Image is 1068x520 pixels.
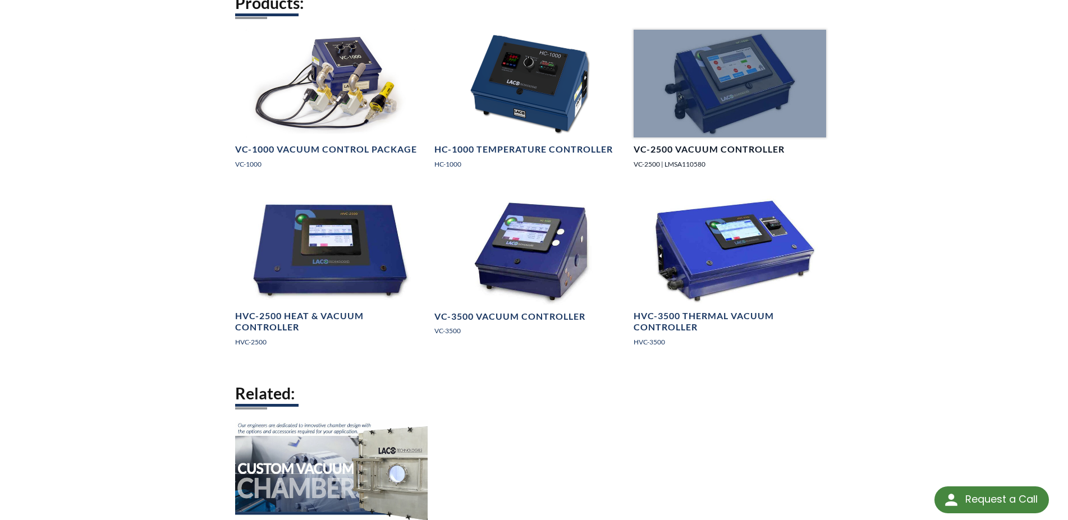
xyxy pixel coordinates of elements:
[235,337,428,347] p: HVC-2500
[434,196,627,345] a: C-3500 Vacuum Controller imageVC-3500 Vacuum ControllerVC-3500
[634,159,826,169] p: VC-2500 | LMSA110580
[634,310,826,334] h4: HVC-3500 Thermal Vacuum Controller
[965,486,1038,512] div: Request a Call
[434,311,585,323] h4: VC-3500 Vacuum Controller
[942,491,960,509] img: round button
[235,310,428,334] h4: HVC-2500 Heat & Vacuum Controller
[934,486,1049,513] div: Request a Call
[235,196,428,356] a: HVC-2500 Controller, front viewHVC-2500 Heat & Vacuum ControllerHVC-2500
[634,30,826,178] a: VC-2500 Vacuum Controller imageVC-2500 Vacuum ControllerVC-2500 | LMSA110580
[434,30,627,178] a: HC-1000, right side angled viewHC-1000 Temperature ControllerHC-1000
[434,144,613,155] h4: HC-1000 Temperature Controller
[434,159,627,169] p: HC-1000
[235,144,417,155] h4: VC-1000 Vacuum Control Package
[634,337,826,347] p: HVC-3500
[634,196,826,356] a: HVC-3500 Thermal Vacuum Controller, angled viewHVC-3500 Thermal Vacuum ControllerHVC-3500
[235,159,428,169] p: VC-1000
[634,144,785,155] h4: VC-2500 Vacuum Controller
[235,30,428,178] a: VC-1000 Vacuum Control Package imageVC-1000 Vacuum Control PackageVC-1000
[434,325,627,336] p: VC-3500
[235,383,833,404] h2: Related:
